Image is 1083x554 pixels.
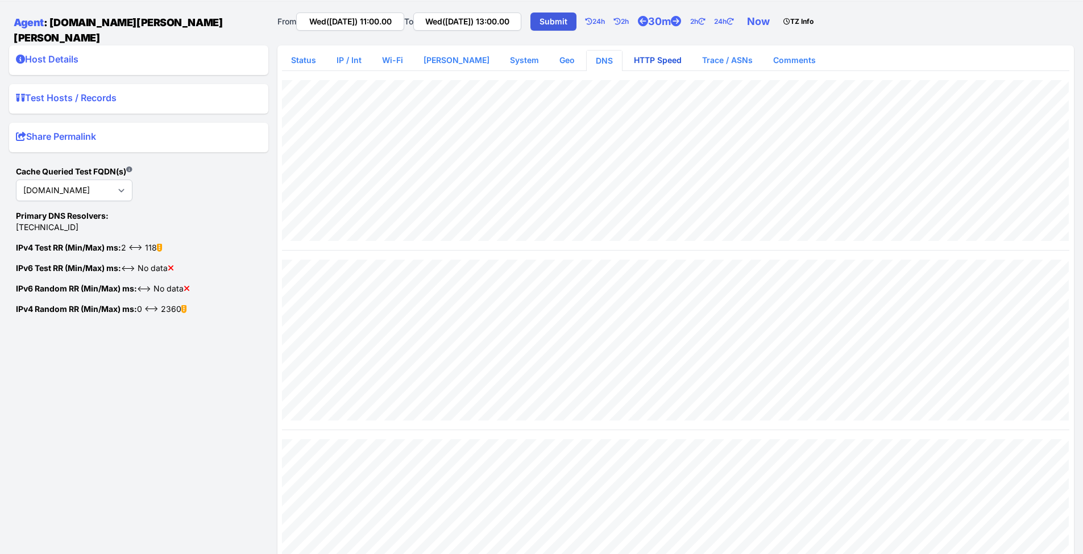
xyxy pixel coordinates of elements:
[638,10,690,33] a: 30m
[501,50,548,70] a: System
[14,15,268,45] h1: : [DOMAIN_NAME][PERSON_NAME][PERSON_NAME]
[404,16,413,27] label: To
[414,50,499,70] a: [PERSON_NAME]
[614,10,638,33] a: 2h
[16,243,121,252] strong: IPv4 Test RR (Min/Max) ms:
[530,13,576,31] a: Submit
[714,10,742,33] a: 24h
[282,50,325,70] a: Status
[16,304,186,314] span: 0 <--> 2360
[550,50,584,70] a: Geo
[586,10,614,33] a: 24h
[16,263,174,273] span: <--> No data
[277,16,296,27] label: From
[16,211,109,220] strong: Primary DNS Resolvers:
[587,51,622,71] a: DNS
[625,50,691,70] a: HTTP Speed
[742,10,779,33] a: Now
[764,50,825,70] a: Comments
[16,243,162,252] span: 2 <--> 118
[16,284,137,293] strong: IPv6 Random RR (Min/Max) ms:
[373,50,412,70] a: Wi-Fi
[16,52,262,70] summary: Host Details
[690,10,714,33] a: 2h
[16,284,190,293] span: <--> No data
[16,263,121,273] strong: IPv6 Test RR (Min/Max) ms:
[16,166,132,201] strong: Cache Queried Test FQDN(s)
[14,16,44,28] a: Agent
[16,211,109,232] span: [TECHNICAL_ID]
[327,50,371,70] a: IP / Int
[16,91,262,109] summary: Test Hosts / Records
[693,50,762,70] a: Trace / ASNs
[16,304,137,314] strong: IPv4 Random RR (Min/Max) ms:
[783,17,814,26] strong: TZ Info
[16,130,262,148] summary: Share Permalink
